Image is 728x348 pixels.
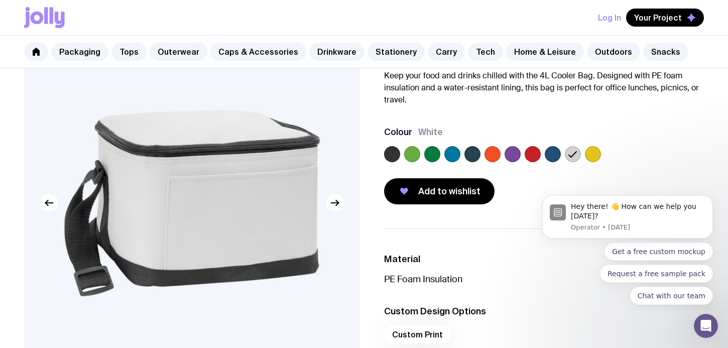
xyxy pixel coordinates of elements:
a: Stationery [368,43,425,61]
h3: Colour [384,126,412,138]
h3: Material [384,253,704,265]
a: Outerwear [150,43,207,61]
iframe: Intercom notifications message [527,186,728,311]
a: Tops [111,43,147,61]
p: Keep your food and drinks chilled with the 4L Cooler Bag. Designed with PE foam insulation and a ... [384,70,704,106]
a: Home & Leisure [506,43,584,61]
span: Your Project [634,13,682,23]
h3: Custom Design Options [384,305,704,317]
a: Outdoors [587,43,640,61]
a: Tech [468,43,503,61]
button: Log In [598,9,621,27]
button: Your Project [626,9,704,27]
a: Packaging [51,43,108,61]
button: Add to wishlist [384,178,495,204]
a: Carry [428,43,465,61]
span: Add to wishlist [418,185,480,197]
a: Drinkware [309,43,365,61]
span: White [418,126,443,138]
a: Caps & Accessories [210,43,306,61]
a: Snacks [643,43,688,61]
iframe: Intercom live chat [694,314,718,338]
p: PE Foam Insulation [384,273,704,285]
